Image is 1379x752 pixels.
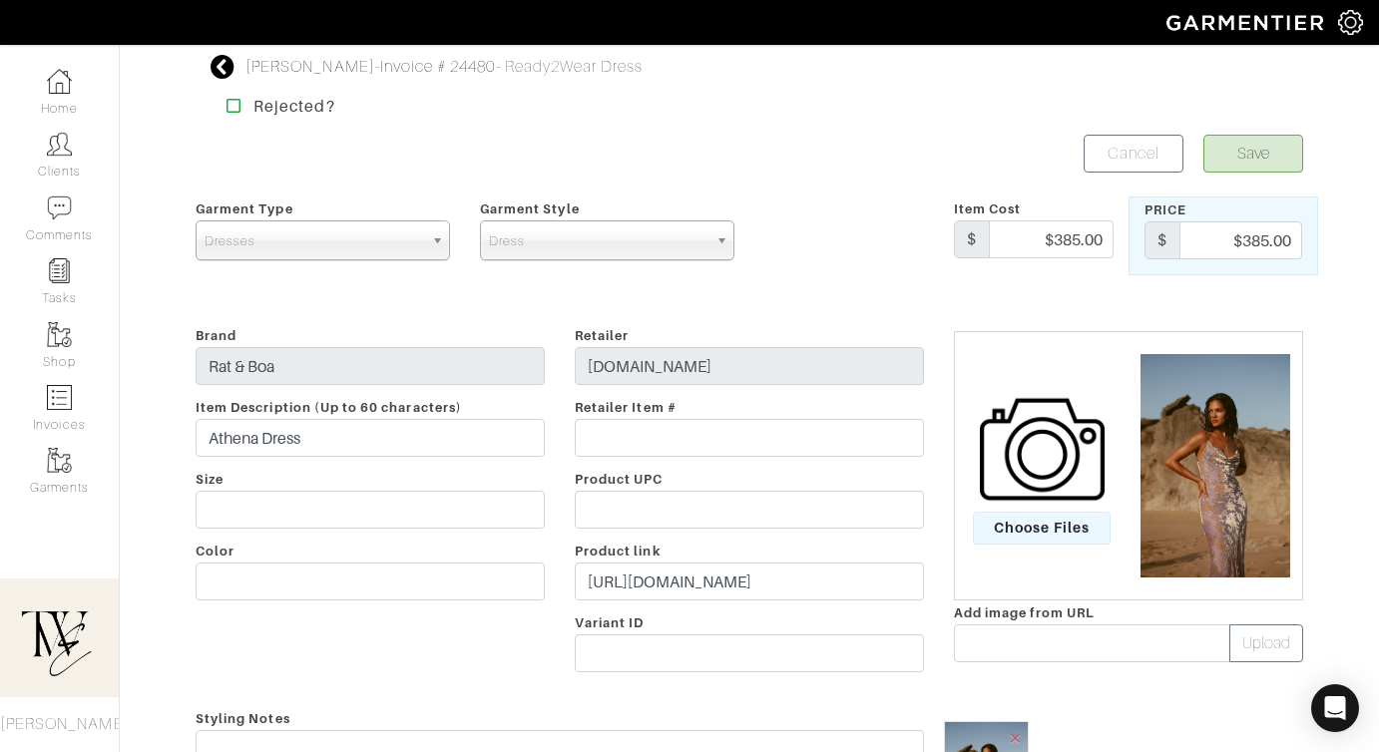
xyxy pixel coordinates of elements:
img: Athena_1.jpeg [1131,354,1300,578]
img: gear-icon-white-bd11855cb880d31180b6d7d6211b90ccbf57a29d726f0c71d8c61bd08dd39cc2.png [1338,10,1363,35]
span: Dresses [205,221,423,261]
button: Upload [1229,624,1303,662]
span: Styling Notes [196,704,290,733]
strong: Rejected? [253,97,334,116]
div: - - Ready2Wear Dress [245,55,643,79]
span: Size [196,472,224,487]
button: Save [1203,135,1303,173]
img: clients-icon-6bae9207a08558b7cb47a8932f037763ab4055f8c8b6bfacd5dc20c3e0201464.png [47,132,72,157]
span: Add image from URL [954,605,1095,620]
span: × [1008,724,1024,751]
img: camera-icon-fc4d3dba96d4bd47ec8a31cd2c90eca330c9151d3c012df1ec2579f4b5ff7bac.png [980,387,1105,512]
img: reminder-icon-8004d30b9f0a5d33ae49ab947aed9ed385cf756f9e5892f1edd6e32f2345188e.png [47,258,72,283]
span: Variant ID [575,615,645,630]
span: Product link [575,544,661,559]
span: Price [1145,202,1186,217]
span: Choose Files [973,512,1112,545]
img: garments-icon-b7da505a4dc4fd61783c78ac3ca0ef83fa9d6f193b1c9dc38574b1d14d53ca28.png [47,448,72,473]
span: Item Cost [954,201,1021,216]
div: $ [1145,221,1180,259]
img: garments-icon-b7da505a4dc4fd61783c78ac3ca0ef83fa9d6f193b1c9dc38574b1d14d53ca28.png [47,322,72,347]
span: Product UPC [575,472,664,487]
div: $ [954,220,990,258]
a: Cancel [1084,135,1183,173]
img: dashboard-icon-dbcd8f5a0b271acd01030246c82b418ddd0df26cd7fceb0bd07c9910d44c42f6.png [47,69,72,94]
div: Open Intercom Messenger [1311,684,1359,732]
span: Garment Type [196,201,293,216]
img: orders-icon-0abe47150d42831381b5fb84f609e132dff9fe21cb692f30cb5eec754e2cba89.png [47,385,72,410]
span: Brand [196,328,236,343]
span: Retailer Item # [575,400,677,415]
span: Item Description (Up to 60 characters) [196,400,462,415]
a: Invoice # 24480 [380,58,496,76]
a: [PERSON_NAME] [245,58,375,76]
img: comment-icon-a0a6a9ef722e966f86d9cbdc48e553b5cf19dbc54f86b18d962a5391bc8f6eb6.png [47,195,72,220]
img: garmentier-logo-header-white-b43fb05a5012e4ada735d5af1a66efaba907eab6374d6393d1fbf88cb4ef424d.png [1156,5,1338,40]
span: Color [196,544,234,559]
span: Garment Style [480,201,580,216]
span: Retailer [575,328,629,343]
span: Dress [489,221,707,261]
